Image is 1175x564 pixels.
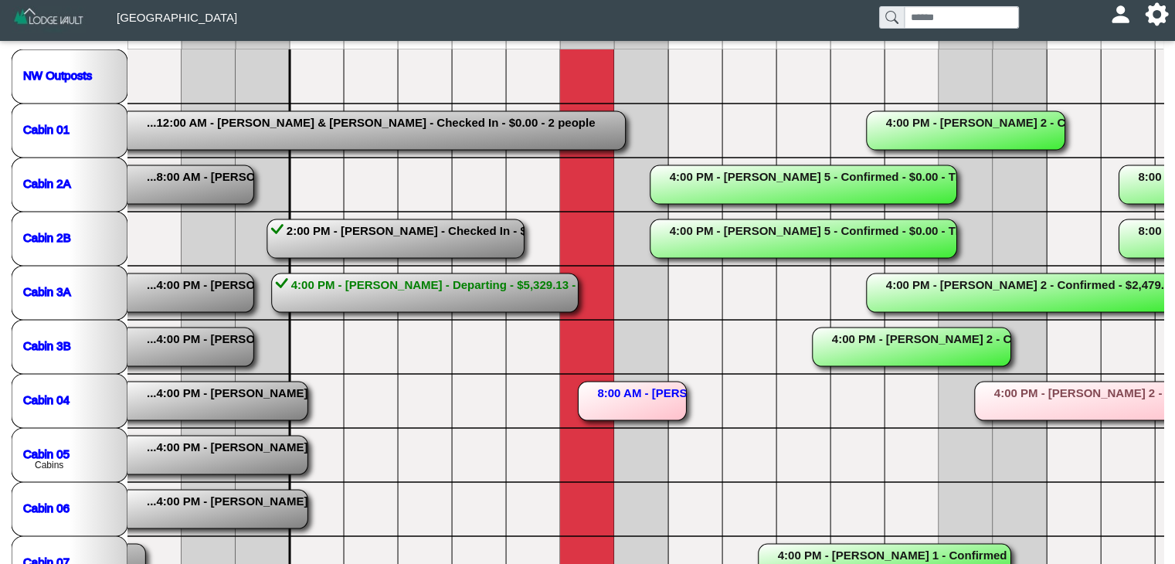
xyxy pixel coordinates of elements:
img: Z [12,6,86,33]
svg: person fill [1115,8,1126,20]
a: Cabin 2B [23,230,71,243]
svg: search [885,11,898,23]
svg: gear fill [1151,8,1163,20]
text: Cabins [35,460,63,471]
a: Cabin 06 [23,501,70,514]
a: Cabin 04 [23,392,70,406]
a: NW Outposts [23,68,92,81]
a: Cabin 3B [23,338,71,352]
a: Cabin 01 [23,122,70,135]
a: Cabin 05 [23,447,70,460]
a: Cabin 2A [23,176,71,189]
a: Cabin 3A [23,284,71,297]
